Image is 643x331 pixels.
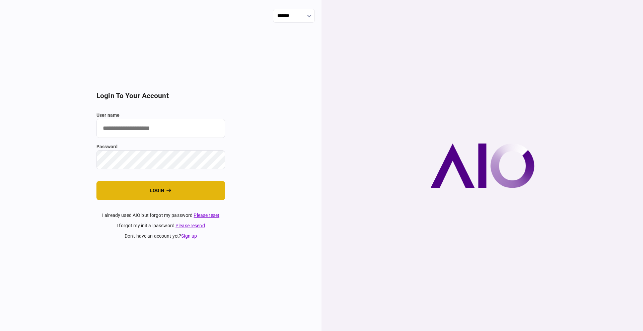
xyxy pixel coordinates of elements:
[273,9,315,23] input: show language options
[194,213,219,218] a: Please reset
[96,222,225,229] div: I forgot my initial password
[181,233,197,239] a: Sign up
[96,92,225,100] h2: login to your account
[96,143,225,150] label: password
[96,150,225,169] input: password
[175,223,205,228] a: Please resend
[96,181,225,200] button: login
[96,112,225,119] label: user name
[96,212,225,219] div: I already used AIO but forgot my password
[96,233,225,240] div: don't have an account yet ?
[430,143,534,188] img: AIO company logo
[96,119,225,138] input: user name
